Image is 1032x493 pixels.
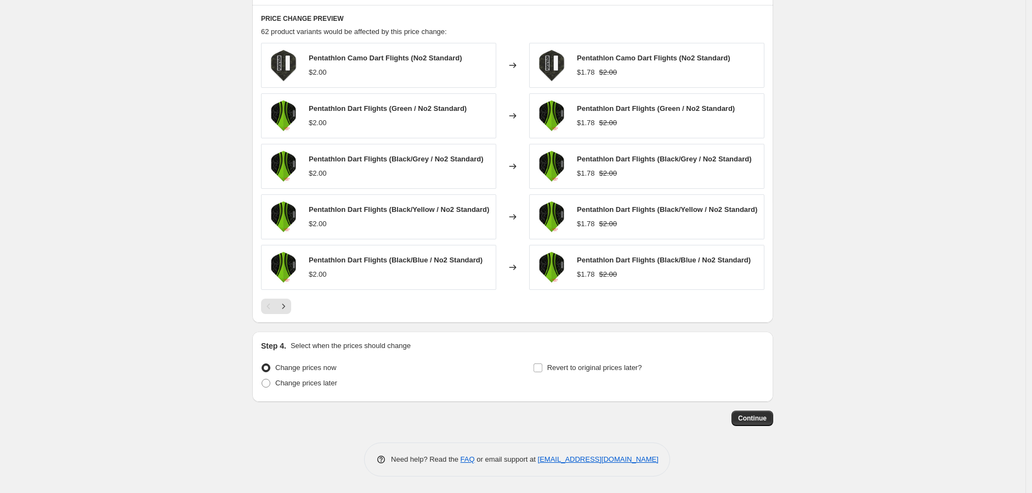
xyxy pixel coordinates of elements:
img: pnt0178_80x.jpg [267,99,300,132]
button: Next [276,299,291,314]
a: [EMAIL_ADDRESS][DOMAIN_NAME] [538,455,659,463]
img: pnt0178_80x.jpg [267,200,300,233]
span: Pentathlon Dart Flights (Black/Yellow / No2 Standard) [577,205,757,214]
nav: Pagination [261,299,291,314]
div: $1.78 [577,219,595,229]
span: Continue [738,414,767,423]
strike: $2.00 [599,67,617,78]
img: pnt0178_80x.jpg [535,150,568,183]
span: Pentathlon Dart Flights (Green / No2 Standard) [577,104,735,113]
div: $1.78 [577,269,595,280]
img: f5140_80x.jpg [535,49,568,82]
span: Pentathlon Camo Dart Flights (No2 Standard) [577,54,730,62]
span: Pentathlon Camo Dart Flights (No2 Standard) [309,54,462,62]
div: $1.78 [577,117,595,128]
button: Continue [732,411,773,426]
span: Pentathlon Dart Flights (Black/Yellow / No2 Standard) [309,205,489,214]
span: 62 product variants would be affected by this price change: [261,27,447,36]
div: $1.78 [577,67,595,78]
span: Change prices now [275,363,336,372]
strike: $2.00 [599,117,617,128]
strike: $2.00 [599,168,617,179]
strike: $2.00 [599,269,617,280]
h2: Step 4. [261,340,286,351]
span: Revert to original prices later? [547,363,642,372]
img: pnt0178_80x.jpg [267,251,300,284]
img: f5140_80x.jpg [267,49,300,82]
span: or email support at [475,455,538,463]
h6: PRICE CHANGE PREVIEW [261,14,764,23]
div: $2.00 [309,219,327,229]
img: pnt0178_80x.jpg [267,150,300,183]
p: Select when the prices should change [291,340,411,351]
img: pnt0178_80x.jpg [535,251,568,284]
span: Need help? Read the [391,455,461,463]
div: $2.00 [309,117,327,128]
a: FAQ [461,455,475,463]
img: pnt0178_80x.jpg [535,200,568,233]
div: $2.00 [309,67,327,78]
div: $2.00 [309,269,327,280]
span: Change prices later [275,379,337,387]
div: $2.00 [309,168,327,179]
img: pnt0178_80x.jpg [535,99,568,132]
span: Pentathlon Dart Flights (Black/Grey / No2 Standard) [577,155,752,163]
span: Pentathlon Dart Flights (Green / No2 Standard) [309,104,467,113]
span: Pentathlon Dart Flights (Black/Grey / No2 Standard) [309,155,484,163]
span: Pentathlon Dart Flights (Black/Blue / No2 Standard) [309,256,483,264]
div: $1.78 [577,168,595,179]
span: Pentathlon Dart Flights (Black/Blue / No2 Standard) [577,256,751,264]
strike: $2.00 [599,219,617,229]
